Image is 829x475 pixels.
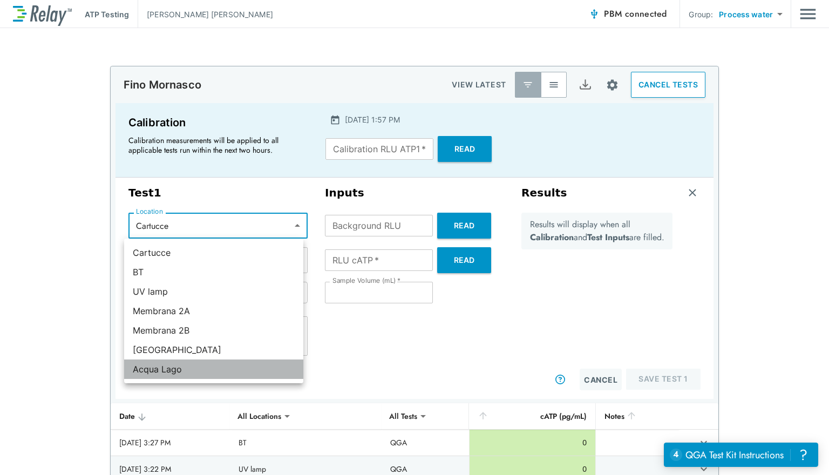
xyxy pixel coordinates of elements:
[124,301,303,321] li: Membrana 2A
[124,282,303,301] li: UV lamp
[124,359,303,379] li: Acqua Lago
[124,321,303,340] li: Membrana 2B
[124,340,303,359] li: [GEOGRAPHIC_DATA]
[124,262,303,282] li: BT
[664,443,818,467] iframe: Resource center
[124,243,303,262] li: Cartucce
